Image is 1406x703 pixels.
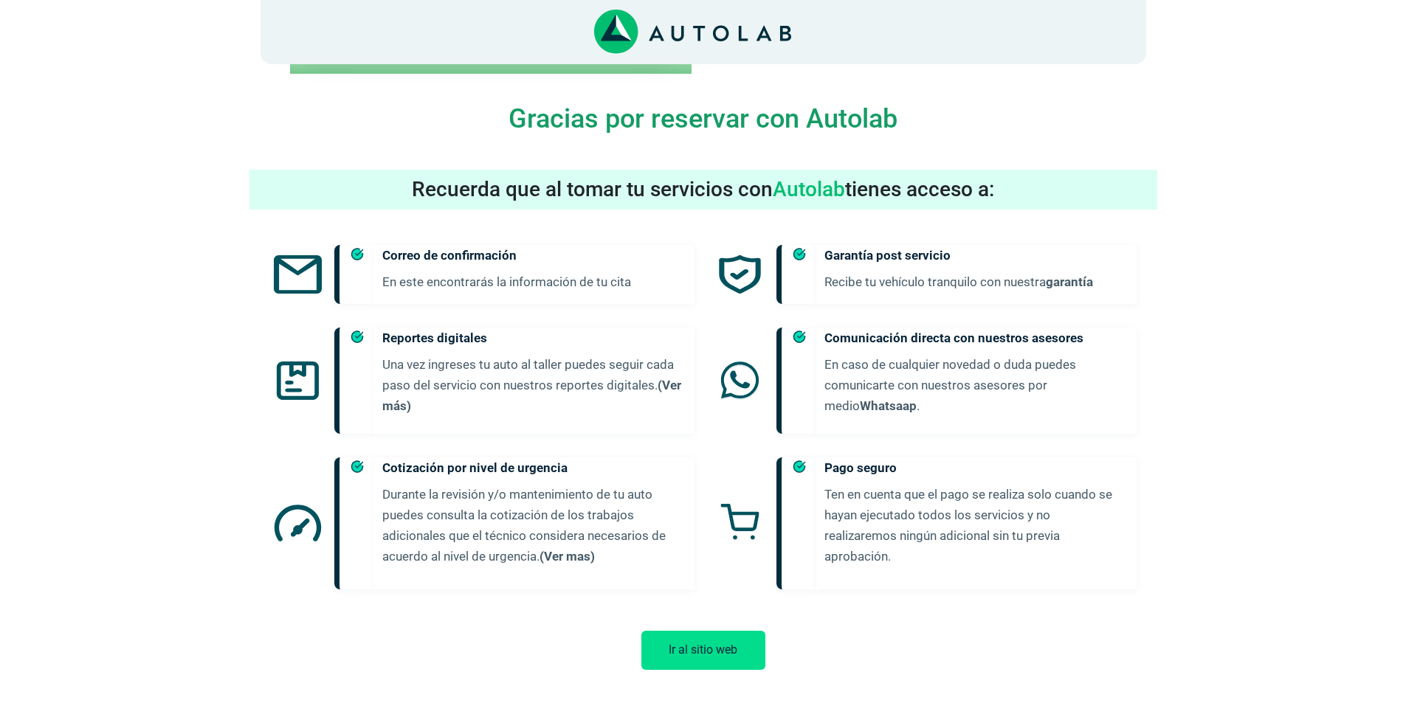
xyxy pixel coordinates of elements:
[773,177,845,201] span: Autolab
[824,484,1125,567] p: Ten en cuenta que el pago se realiza solo cuando se hayan ejecutado todos los servicios y no real...
[540,549,595,564] a: (Ver mas)
[382,457,683,478] h5: Cotización por nivel de urgencia
[824,245,1125,266] h5: Garantía post servicio
[261,103,1146,134] h4: Gracias por reservar con Autolab
[824,354,1125,416] p: En caso de cualquier novedad o duda puedes comunicarte con nuestros asesores por medio .
[382,378,681,413] a: (Ver más)
[641,631,765,670] button: Ir al sitio web
[382,328,683,348] h5: Reportes digitales
[249,177,1157,202] h3: Recuerda que al tomar tu servicios con tienes acceso a:
[860,398,917,413] a: Whatsaap
[382,484,683,567] p: Durante la revisión y/o mantenimiento de tu auto puedes consulta la cotización de los trabajos ad...
[382,245,683,266] h5: Correo de confirmación
[641,643,765,657] a: Ir al sitio web
[1046,274,1093,289] a: garantía
[594,24,791,38] a: Link al sitio de autolab
[382,271,683,292] p: En este encontrarás la información de tu cita
[824,271,1125,292] p: Recibe tu vehículo tranquilo con nuestra
[824,328,1125,348] h5: Comunicación directa con nuestros asesores
[382,354,683,416] p: Una vez ingreses tu auto al taller puedes seguir cada paso del servicio con nuestros reportes dig...
[824,457,1125,478] h5: Pago seguro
